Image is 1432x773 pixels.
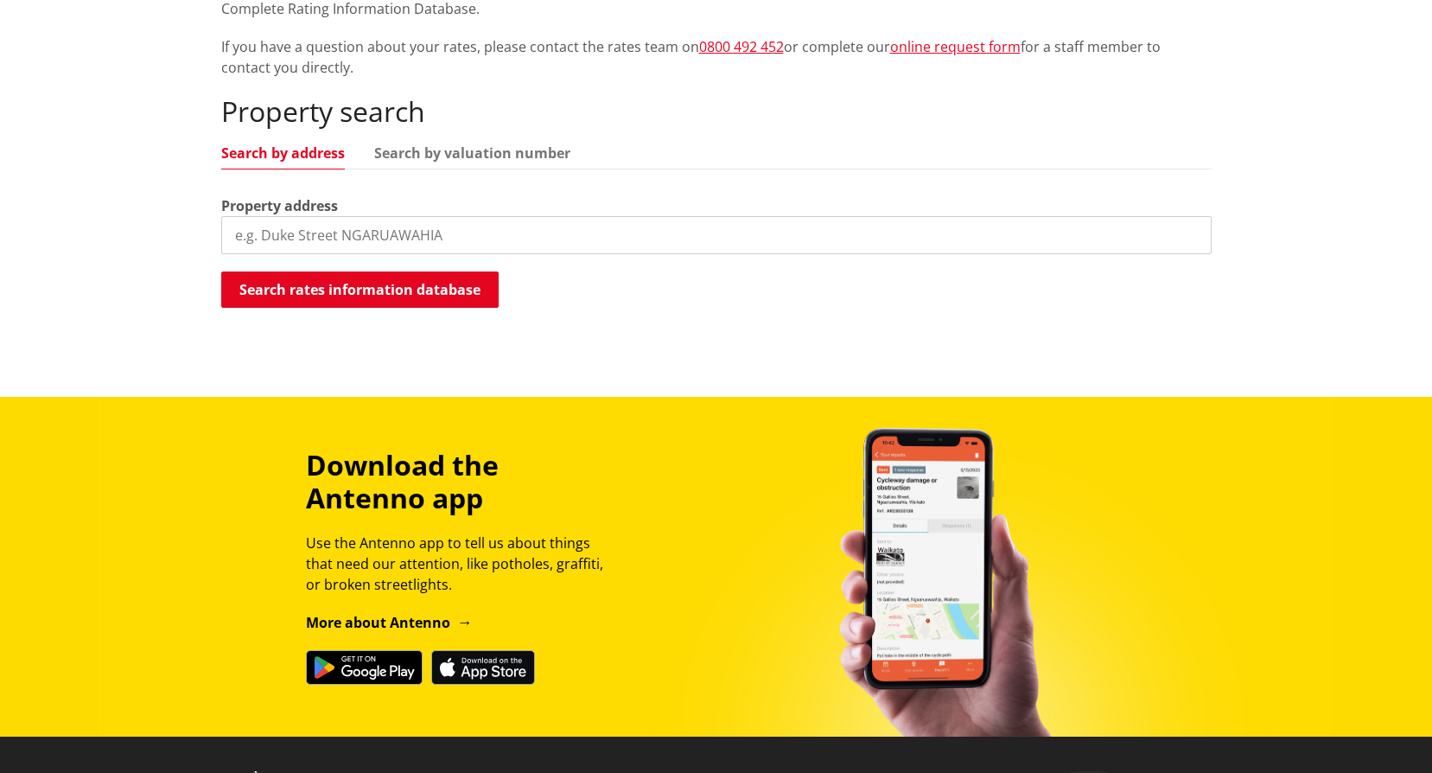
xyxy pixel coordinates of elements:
[221,95,1212,128] h2: Property search
[699,37,784,56] a: 0800 492 452
[431,650,535,685] img: Download on the App Store
[221,216,1212,254] input: e.g. Duke Street NGARUAWAHIA
[374,146,570,160] a: Search by valuation number
[221,272,499,308] button: Search rates information database
[306,449,619,515] h3: Download the Antenno app
[306,650,423,685] img: Get it on Google Play
[221,36,1212,78] p: If you have a question about your rates, please contact the rates team on or complete our for a s...
[306,533,619,595] p: Use the Antenno app to tell us about things that need our attention, like potholes, graffiti, or ...
[890,37,1021,56] a: online request form
[221,146,345,160] a: Search by address
[221,195,338,216] label: Property address
[306,613,473,632] a: More about Antenno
